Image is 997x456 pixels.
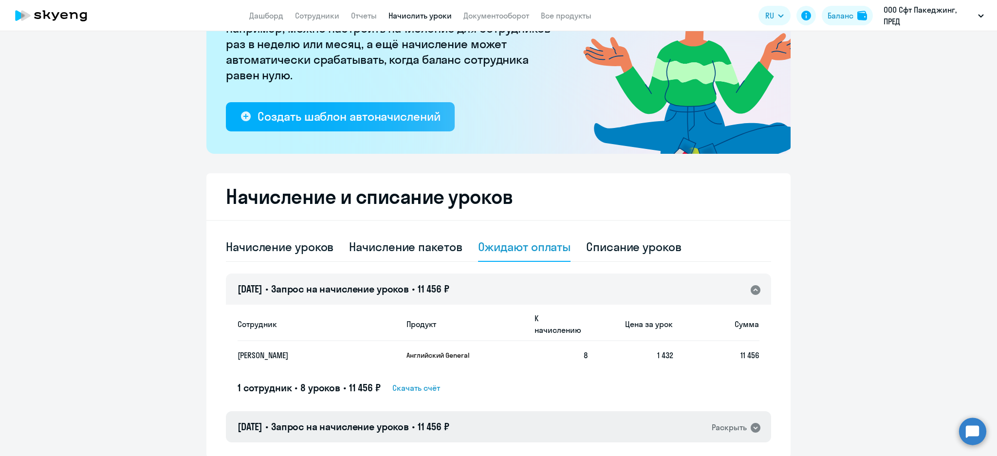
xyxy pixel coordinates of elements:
span: 8 [584,350,588,360]
p: [PERSON_NAME] [238,350,380,361]
span: [DATE] [238,283,262,295]
button: ООО Сфт Пакеджинг, ПРЕД [879,4,989,27]
span: Запрос на начисление уроков [271,420,409,433]
a: Отчеты [351,11,377,20]
span: Запрос на начисление уроков [271,283,409,295]
a: Все продукты [541,11,591,20]
th: Сумма [673,307,759,341]
span: RU [765,10,774,21]
span: • [412,283,415,295]
img: balance [857,11,867,20]
a: Дашборд [249,11,283,20]
div: Начисление уроков [226,239,333,255]
a: Сотрудники [295,11,339,20]
p: Английский General [406,351,480,360]
div: Списание уроков [586,239,682,255]
span: • [412,420,415,433]
th: Продукт [399,307,527,341]
button: RU [758,6,791,25]
div: Ожидают оплаты [478,239,571,255]
a: Начислить уроки [388,11,452,20]
span: 1 432 [657,350,673,360]
span: 11 456 ₽ [418,420,449,433]
div: Начисление пакетов [349,239,462,255]
button: Создать шаблон автоначислений [226,102,455,131]
span: 11 456 ₽ [418,283,449,295]
span: [DATE] [238,420,262,433]
th: Сотрудник [238,307,399,341]
th: Цена за урок [588,307,674,341]
span: • [295,382,297,394]
p: ООО Сфт Пакеджинг, ПРЕД [884,4,974,27]
button: Балансbalance [822,6,873,25]
p: [PERSON_NAME] больше не придётся начислять вручную. Например, можно настроить начисление для сотр... [226,5,557,83]
span: 11 456 [740,350,759,360]
span: Скачать счёт [392,382,440,394]
div: Раскрыть [712,421,747,434]
a: Документооборот [463,11,529,20]
span: • [265,420,268,433]
div: Баланс [828,10,853,21]
span: 11 456 ₽ [349,382,381,394]
div: Создать шаблон автоначислений [258,109,440,124]
span: 1 сотрудник [238,382,292,394]
h2: Начисление и списание уроков [226,185,771,208]
th: К начислению [527,307,588,341]
span: 8 уроков [300,382,340,394]
span: • [265,283,268,295]
span: • [343,382,346,394]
